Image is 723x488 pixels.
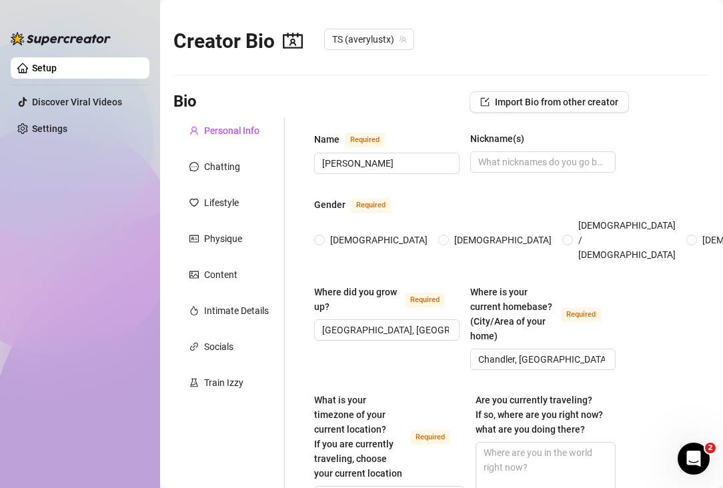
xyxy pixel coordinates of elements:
div: Gender [314,197,345,212]
div: Content [204,267,237,282]
label: Gender [314,197,406,213]
label: Name [314,131,400,147]
div: Where is your current homebase? (City/Area of your home) [470,285,556,343]
button: Import Bio from other creator [470,91,629,113]
iframe: Intercom live chat [678,443,710,475]
a: Discover Viral Videos [32,97,122,107]
div: Intimate Details [204,303,269,318]
span: What is your timezone of your current location? If you are currently traveling, choose your curre... [314,395,402,479]
input: Where did you grow up? [322,323,449,337]
div: Lifestyle [204,195,239,210]
span: Required [561,307,601,322]
span: Import Bio from other creator [495,97,618,107]
span: Required [351,198,391,213]
span: picture [189,270,199,279]
span: contacts [283,31,303,51]
label: Where is your current homebase? (City/Area of your home) [470,285,616,343]
img: logo-BBDzfeDw.svg [11,32,111,45]
a: Settings [32,123,67,134]
span: Required [405,293,445,307]
div: Train Izzy [204,375,243,390]
div: Chatting [204,159,240,174]
input: Nickname(s) [478,155,605,169]
span: [DEMOGRAPHIC_DATA] / [DEMOGRAPHIC_DATA] [573,218,681,262]
div: Name [314,132,339,147]
a: Setup [32,63,57,73]
div: Socials [204,339,233,354]
span: experiment [189,378,199,387]
input: Name [322,156,449,171]
span: 2 [705,443,716,453]
span: message [189,162,199,171]
div: Physique [204,231,242,246]
div: Where did you grow up? [314,285,400,314]
h2: Creator Bio [173,29,303,54]
label: Nickname(s) [470,131,534,146]
span: link [189,342,199,351]
span: team [399,35,407,43]
span: user [189,126,199,135]
span: Required [410,430,450,445]
span: fire [189,306,199,315]
label: Where did you grow up? [314,285,460,314]
input: Where is your current homebase? (City/Area of your home) [478,352,605,367]
span: [DEMOGRAPHIC_DATA] [449,233,557,247]
h3: Bio [173,91,197,113]
span: idcard [189,234,199,243]
span: heart [189,198,199,207]
span: Required [345,133,385,147]
div: Nickname(s) [470,131,524,146]
span: import [480,97,490,107]
span: Are you currently traveling? If so, where are you right now? what are you doing there? [476,395,603,435]
div: Personal Info [204,123,259,138]
span: TS (averylustx) [332,29,406,49]
span: [DEMOGRAPHIC_DATA] [325,233,433,247]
